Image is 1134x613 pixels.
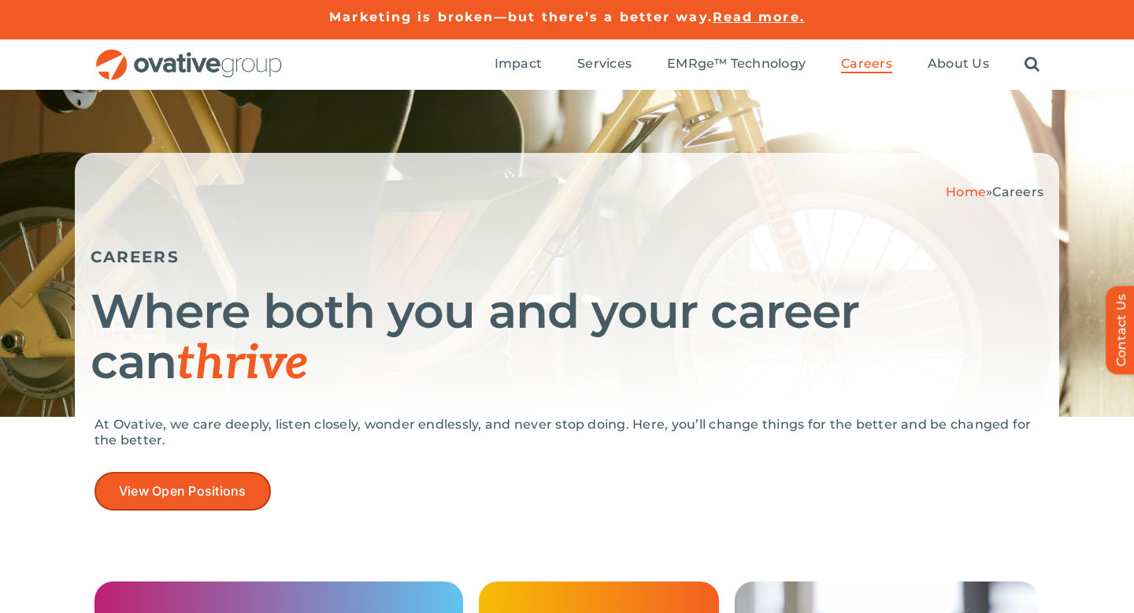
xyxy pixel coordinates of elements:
a: Careers [841,56,892,73]
a: Read more. [713,9,805,24]
span: Careers [992,184,1043,199]
h1: Where both you and your career can [91,286,1043,389]
span: » [946,184,1043,199]
a: View Open Positions [94,472,271,511]
h5: CAREERS [91,247,1043,266]
a: Marketing is broken—but there’s a better way. [329,9,713,24]
span: EMRge™ Technology [667,56,806,72]
a: EMRge™ Technology [667,56,806,73]
span: View Open Positions [119,484,246,499]
p: At Ovative, we care deeply, listen closely, wonder endlessly, and never stop doing. Here, you’ll ... [94,417,1039,448]
a: Services [577,56,632,73]
span: thrive [176,336,308,392]
a: Impact [495,56,542,73]
a: Home [946,184,986,199]
a: OG_Full_horizontal_RGB [94,47,283,62]
span: Impact [495,56,542,72]
nav: Menu [495,39,1039,90]
span: Careers [841,56,892,72]
a: Search [1025,56,1039,73]
span: About Us [928,56,989,72]
span: Services [577,56,632,72]
a: About Us [928,56,989,73]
